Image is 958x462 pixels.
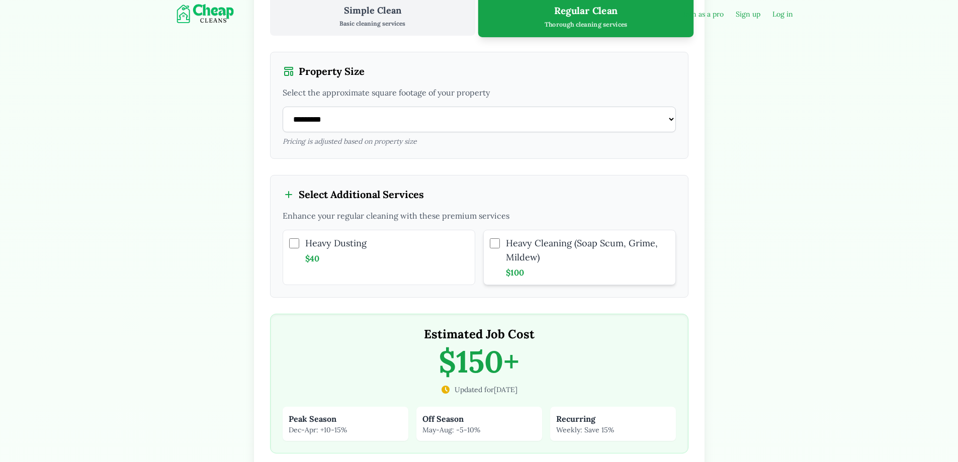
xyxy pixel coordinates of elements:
[165,4,249,24] img: Cheap Cleans Florida
[556,413,670,425] h3: Recurring
[283,346,676,377] p: $150+
[772,9,793,19] a: Log in
[422,425,536,435] p: May-Aug: -5-10%
[506,266,669,279] span: $ 100
[289,413,402,425] h3: Peak Season
[455,385,517,395] span: Updated for [DATE]
[683,9,724,19] a: Join as a pro
[305,236,469,250] span: Heavy Dusting
[283,136,676,146] div: Pricing is adjusted based on property size
[283,64,676,78] label: Property Size
[305,252,469,264] span: $ 40
[283,188,676,202] label: Select Additional Services
[736,9,760,19] a: Sign up
[289,425,402,435] p: Dec-Apr: +10-15%
[556,425,670,435] p: Weekly: Save 15%
[283,326,676,342] h2: Estimated Job Cost
[283,86,676,99] p: Select the approximate square footage of your property
[544,20,627,29] span: Thorough cleaning services
[422,413,536,425] h3: Off Season
[506,236,669,264] span: Heavy Cleaning (Soap Scum, Grime, Mildew)
[283,210,676,222] p: Enhance your regular cleaning with these premium services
